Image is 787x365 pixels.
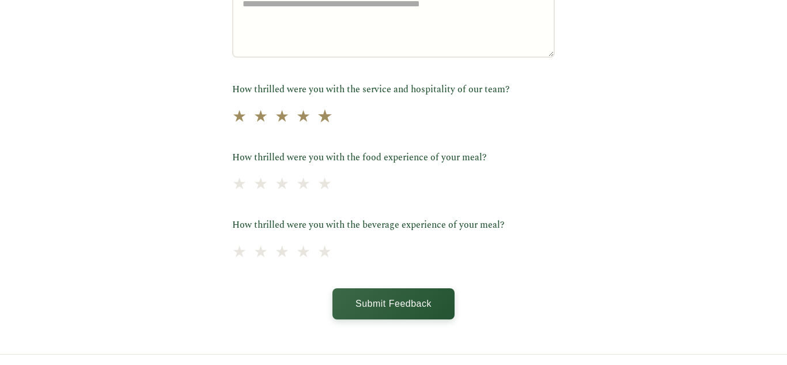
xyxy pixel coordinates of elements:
label: How thrilled were you with the food experience of your meal? [232,150,555,165]
label: How thrilled were you with the service and hospitality of our team? [232,82,555,97]
span: ★ [296,104,311,130]
span: ★ [317,103,333,131]
span: ★ [232,240,247,266]
span: ★ [253,104,268,130]
label: How thrilled were you with the beverage experience of your meal? [232,218,555,233]
span: ★ [317,172,332,198]
span: ★ [296,172,311,198]
span: ★ [296,240,311,266]
span: ★ [275,104,289,130]
span: ★ [253,172,268,198]
button: Submit Feedback [332,288,455,319]
span: ★ [232,104,247,130]
span: ★ [253,240,268,266]
span: ★ [275,240,289,266]
span: ★ [317,240,332,266]
span: ★ [232,172,247,198]
span: ★ [275,172,289,198]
